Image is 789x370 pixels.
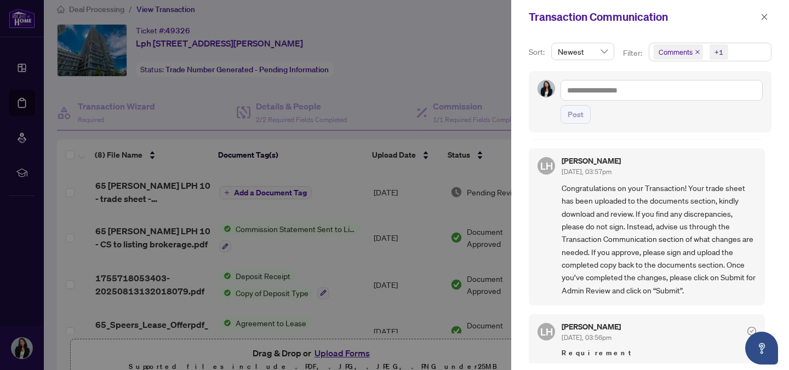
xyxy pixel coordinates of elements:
[529,9,757,25] div: Transaction Communication
[562,167,611,176] span: [DATE], 03:57pm
[714,47,723,57] div: +1
[659,47,693,57] span: Comments
[540,158,553,174] span: LH
[562,323,621,331] h5: [PERSON_NAME]
[529,46,547,58] p: Sort:
[747,327,756,336] span: check-circle
[745,332,778,365] button: Open asap
[695,49,700,55] span: close
[761,13,768,21] span: close
[540,324,553,339] span: LH
[562,348,756,359] span: Requirement
[538,80,554,97] img: Profile Icon
[558,43,608,60] span: Newest
[562,157,621,165] h5: [PERSON_NAME]
[562,182,756,297] span: Congratulations on your Transaction! Your trade sheet has been uploaded to the documents section,...
[561,105,591,124] button: Post
[623,47,644,59] p: Filter:
[654,44,703,60] span: Comments
[562,333,611,342] span: [DATE], 03:56pm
